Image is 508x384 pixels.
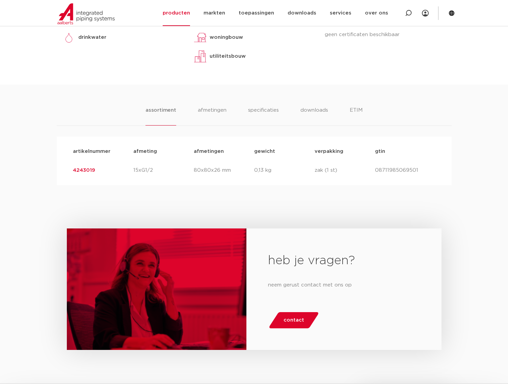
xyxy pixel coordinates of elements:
[194,147,254,156] p: afmetingen
[73,168,95,173] a: 4243019
[133,147,194,156] p: afmeting
[254,166,315,174] p: 0,13 kg
[194,166,254,174] p: 80x80x26 mm
[325,31,446,39] p: geen certificaten beschikbaar
[198,106,226,126] li: afmetingen
[248,106,279,126] li: specificaties
[315,166,375,174] p: zak (1 st)
[193,31,207,44] img: woningbouw
[210,52,246,60] p: utiliteitsbouw
[422,6,429,21] div: my IPS
[300,106,328,126] li: downloads
[193,50,207,63] img: utiliteitsbouw
[210,33,243,42] p: woningbouw
[350,106,363,126] li: ETIM
[284,315,304,326] span: contact
[268,280,420,291] p: neem gerust contact met ons op
[375,166,435,174] p: 08711985069501
[375,147,435,156] p: gtin
[268,312,320,328] a: contact
[62,31,76,44] img: drinkwater
[78,33,106,42] p: drinkwater
[268,253,420,269] h2: heb je vragen?
[254,147,315,156] p: gewicht
[315,147,375,156] p: verpakking
[145,106,176,126] li: assortiment
[133,166,194,174] p: 15xG1/2
[73,147,133,156] p: artikelnummer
